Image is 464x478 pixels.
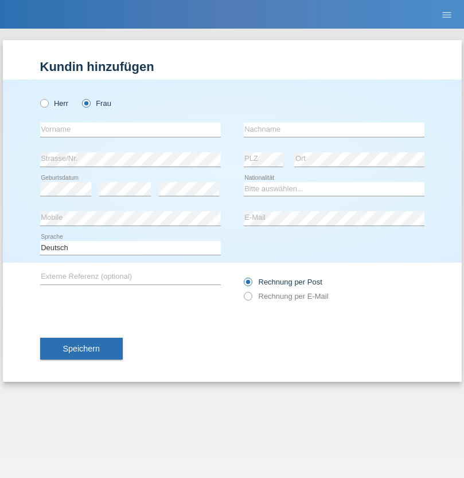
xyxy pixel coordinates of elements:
label: Frau [82,99,111,108]
label: Herr [40,99,69,108]
label: Rechnung per Post [244,278,322,286]
i: menu [441,9,453,21]
input: Frau [82,99,89,106]
input: Rechnung per Post [244,278,251,292]
input: Rechnung per E-Mail [244,292,251,306]
span: Speichern [63,344,100,353]
button: Speichern [40,338,123,360]
h1: Kundin hinzufügen [40,60,424,74]
a: menu [435,11,458,18]
label: Rechnung per E-Mail [244,292,329,301]
input: Herr [40,99,48,106]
